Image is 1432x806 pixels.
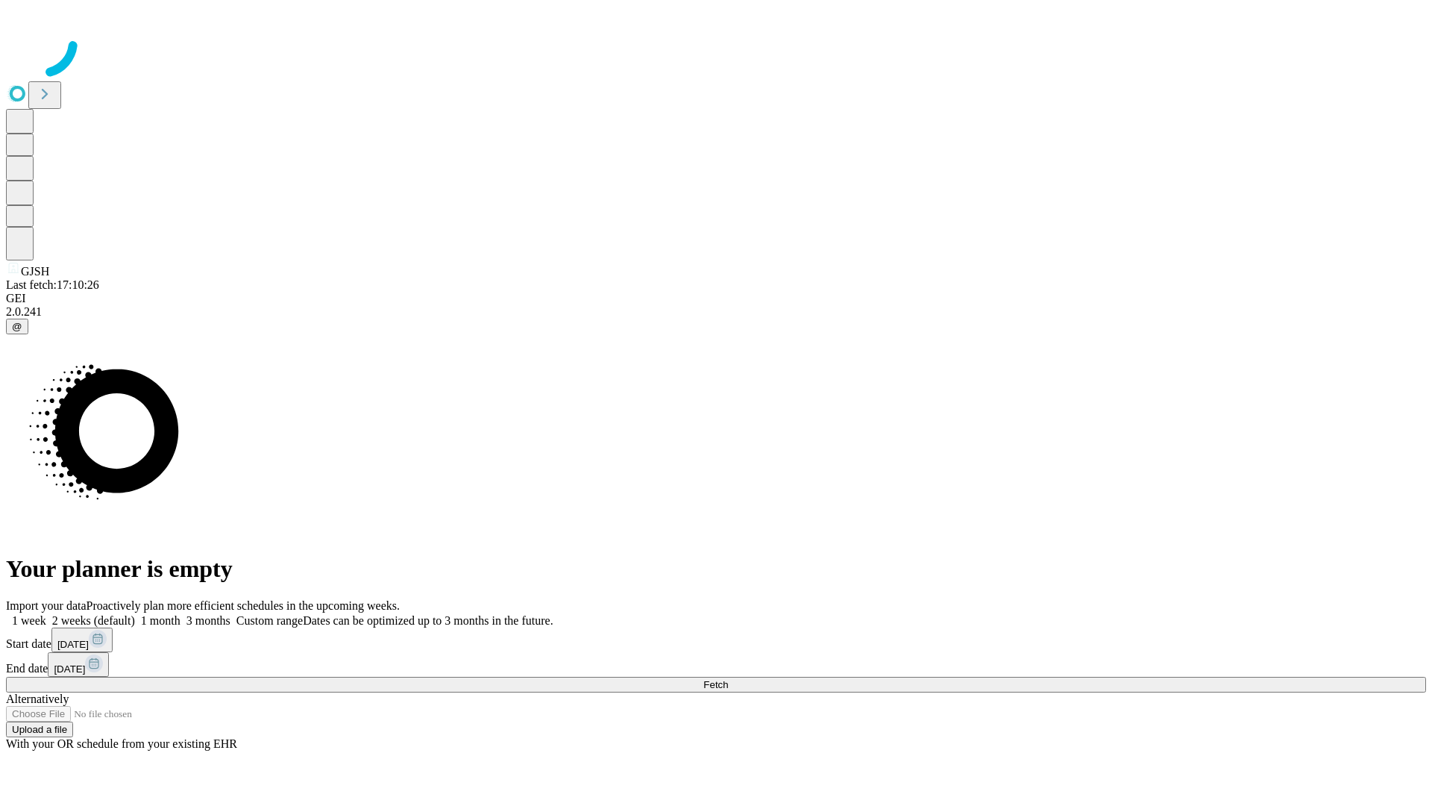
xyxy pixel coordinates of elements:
[12,321,22,332] span: @
[6,677,1426,693] button: Fetch
[12,614,46,627] span: 1 week
[52,614,135,627] span: 2 weeks (default)
[6,652,1426,677] div: End date
[87,599,400,612] span: Proactively plan more efficient schedules in the upcoming weeks.
[6,319,28,334] button: @
[6,722,73,737] button: Upload a file
[51,628,113,652] button: [DATE]
[54,663,85,675] span: [DATE]
[236,614,303,627] span: Custom range
[6,555,1426,583] h1: Your planner is empty
[48,652,109,677] button: [DATE]
[6,292,1426,305] div: GEI
[6,599,87,612] span: Import your data
[6,693,69,705] span: Alternatively
[141,614,180,627] span: 1 month
[6,737,237,750] span: With your OR schedule from your existing EHR
[6,628,1426,652] div: Start date
[21,265,49,278] span: GJSH
[6,305,1426,319] div: 2.0.241
[303,614,553,627] span: Dates can be optimized up to 3 months in the future.
[703,679,728,690] span: Fetch
[186,614,230,627] span: 3 months
[57,639,89,650] span: [DATE]
[6,278,99,291] span: Last fetch: 17:10:26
